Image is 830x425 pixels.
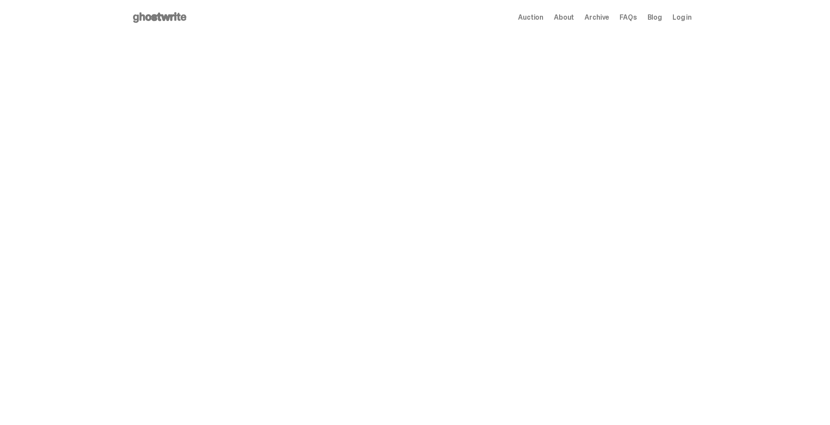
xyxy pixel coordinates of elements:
[648,14,662,21] a: Blog
[585,14,609,21] a: Archive
[620,14,637,21] a: FAQs
[554,14,574,21] a: About
[518,14,543,21] a: Auction
[672,14,692,21] a: Log in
